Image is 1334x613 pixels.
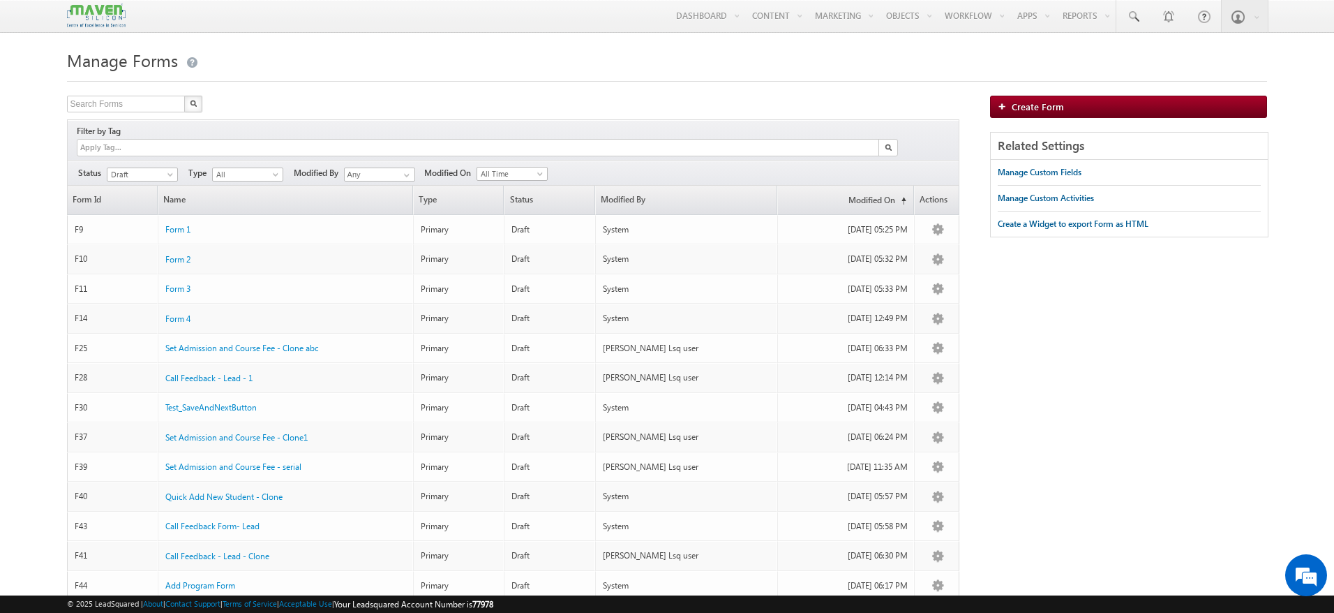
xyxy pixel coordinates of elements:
div: Primary [421,431,498,443]
a: Form 4 [165,313,190,325]
span: Type [414,186,504,214]
div: F44 [75,579,152,592]
a: Form 3 [165,283,190,295]
span: Test_SaveAndNextButton [165,402,257,413]
div: F14 [75,312,152,325]
div: Draft [511,431,589,443]
div: [DATE] 06:17 PM [785,579,908,592]
div: Draft [511,342,589,355]
a: Call Feedback - Lead - 1 [165,372,253,385]
a: Call Feedback - Lead - Clone [165,550,269,563]
div: Draft [511,579,589,592]
div: Draft [511,371,589,384]
div: [DATE] 06:30 PM [785,549,908,562]
span: Status [78,167,107,179]
a: Form 1 [165,223,190,236]
div: Primary [421,371,498,384]
div: F28 [75,371,152,384]
img: Search [190,100,197,107]
div: [DATE] 05:58 PM [785,520,908,533]
div: Primary [421,223,498,236]
div: Primary [421,283,498,295]
div: [DATE] 05:25 PM [785,223,908,236]
a: Terms of Service [223,599,277,608]
span: All [213,168,279,181]
div: System [603,401,771,414]
span: Set Admission and Course Fee - serial [165,461,301,472]
a: Contact Support [165,599,220,608]
span: Draft [107,168,174,181]
div: Draft [511,490,589,503]
div: [DATE] 12:49 PM [785,312,908,325]
span: Manage Forms [67,49,178,71]
a: All Time [477,167,548,181]
span: Add Program Form [165,580,235,591]
div: F25 [75,342,152,355]
div: [DATE] 05:33 PM [785,283,908,295]
a: Form Id [68,186,158,214]
div: System [603,520,771,533]
div: [DATE] 04:43 PM [785,401,908,414]
span: Call Feedback Form- Lead [165,521,260,531]
div: [DATE] 11:35 AM [785,461,908,473]
a: Test_SaveAndNextButton [165,401,257,414]
span: Type [188,167,212,179]
span: Status [504,186,594,214]
div: Draft [511,223,589,236]
div: F37 [75,431,152,443]
span: All Time [477,168,544,180]
div: Primary [421,579,498,592]
span: Your Leadsquared Account Number is [334,599,493,610]
a: Manage Custom Activities [998,186,1094,211]
div: Draft [511,312,589,325]
div: Create a Widget to export Form as HTML [998,218,1148,230]
div: Primary [421,461,498,473]
a: Create a Widget to export Form as HTML [998,212,1148,237]
a: Modified By [596,186,777,214]
div: System [603,490,771,503]
div: System [603,253,771,265]
span: Quick Add New Student - Clone [165,492,283,502]
img: add_icon.png [998,102,1012,110]
a: Modified On(sorted ascending) [778,186,913,214]
div: [PERSON_NAME] Lsq user [603,431,771,443]
div: Draft [511,549,589,562]
input: Apply Tag... [79,142,162,154]
div: F30 [75,401,152,414]
div: F9 [75,223,152,236]
div: F41 [75,549,152,562]
span: Form 2 [165,254,190,265]
a: Quick Add New Student - Clone [165,491,283,503]
div: Primary [421,549,498,562]
div: [DATE] 05:32 PM [785,253,908,265]
a: Set Admission and Course Fee - serial [165,461,301,473]
div: System [603,223,771,236]
div: Draft [511,283,589,295]
a: Call Feedback Form- Lead [165,520,260,533]
span: Modified On [424,167,477,179]
span: Set Admission and Course Fee - Clone abc [165,343,319,353]
a: Set Admission and Course Fee - Clone abc [165,342,319,355]
a: Add Program Form [165,579,235,592]
span: Form 3 [165,283,190,294]
a: Acceptable Use [279,599,332,608]
a: Show All Items [396,168,414,182]
a: Manage Custom Fields [998,160,1081,185]
div: Manage Custom Activities [998,192,1094,205]
div: F39 [75,461,152,473]
img: Custom Logo [67,3,126,28]
div: System [603,283,771,295]
div: System [603,579,771,592]
div: Related Settings [991,133,1268,160]
div: Primary [421,342,498,355]
a: Draft [107,168,178,182]
a: Name [158,186,412,214]
a: Form 2 [165,253,190,266]
span: Set Admission and Course Fee - Clone1 [165,432,308,443]
span: Create Form [1012,101,1064,112]
div: F40 [75,490,152,503]
div: [DATE] 12:14 PM [785,371,908,384]
a: Set Admission and Course Fee - Clone1 [165,431,308,444]
div: Primary [421,490,498,503]
div: System [603,312,771,325]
